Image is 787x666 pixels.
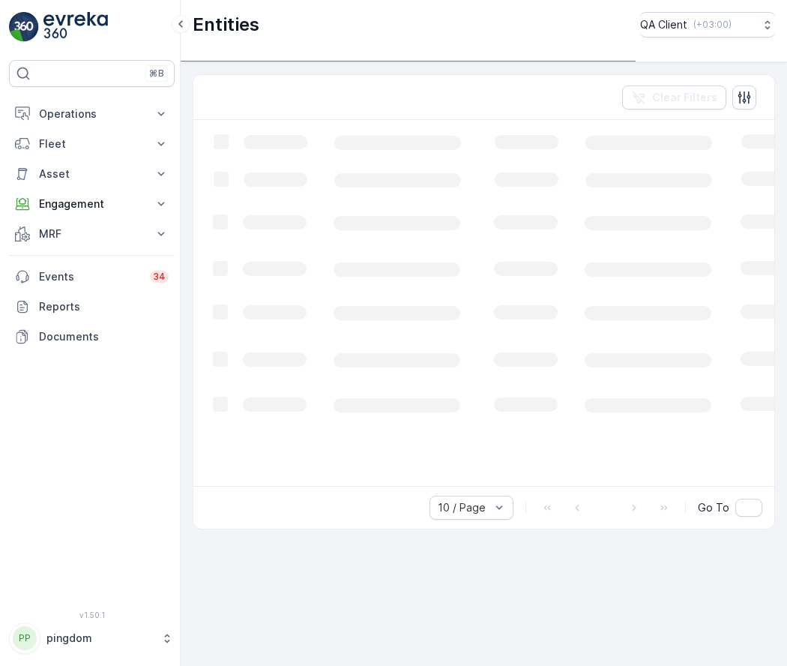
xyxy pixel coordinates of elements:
[153,271,166,283] p: 34
[39,299,169,314] p: Reports
[9,99,175,129] button: Operations
[149,67,164,79] p: ⌘B
[193,13,259,37] p: Entities
[9,262,175,292] a: Events34
[39,166,145,181] p: Asset
[9,610,175,619] span: v 1.50.1
[9,129,175,159] button: Fleet
[640,12,775,37] button: QA Client(+03:00)
[39,226,145,241] p: MRF
[693,19,732,31] p: ( +03:00 )
[9,189,175,219] button: Engagement
[9,159,175,189] button: Asset
[9,622,175,654] button: PPpingdom
[13,626,37,650] div: PP
[9,219,175,249] button: MRF
[43,12,108,42] img: logo_light-DOdMpM7g.png
[652,90,717,105] p: Clear Filters
[9,292,175,322] a: Reports
[9,322,175,352] a: Documents
[698,500,729,515] span: Go To
[39,196,145,211] p: Engagement
[622,85,726,109] button: Clear Filters
[640,17,687,32] p: QA Client
[39,269,141,284] p: Events
[39,329,169,344] p: Documents
[9,12,39,42] img: logo
[46,631,154,646] p: pingdom
[39,106,145,121] p: Operations
[39,136,145,151] p: Fleet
